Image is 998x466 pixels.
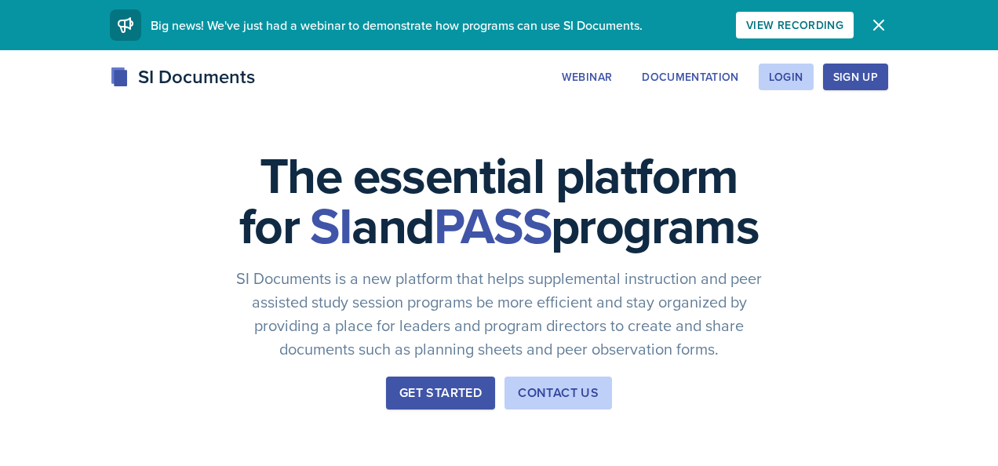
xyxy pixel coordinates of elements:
[386,377,495,410] button: Get Started
[769,71,803,83] div: Login
[632,64,749,90] button: Documentation
[399,384,482,402] div: Get Started
[110,63,255,91] div: SI Documents
[746,19,843,31] div: View Recording
[642,71,739,83] div: Documentation
[504,377,612,410] button: Contact Us
[151,16,643,34] span: Big news! We've just had a webinar to demonstrate how programs can use SI Documents.
[823,64,888,90] button: Sign Up
[833,71,878,83] div: Sign Up
[736,12,854,38] button: View Recording
[759,64,814,90] button: Login
[552,64,622,90] button: Webinar
[562,71,612,83] div: Webinar
[518,384,599,402] div: Contact Us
